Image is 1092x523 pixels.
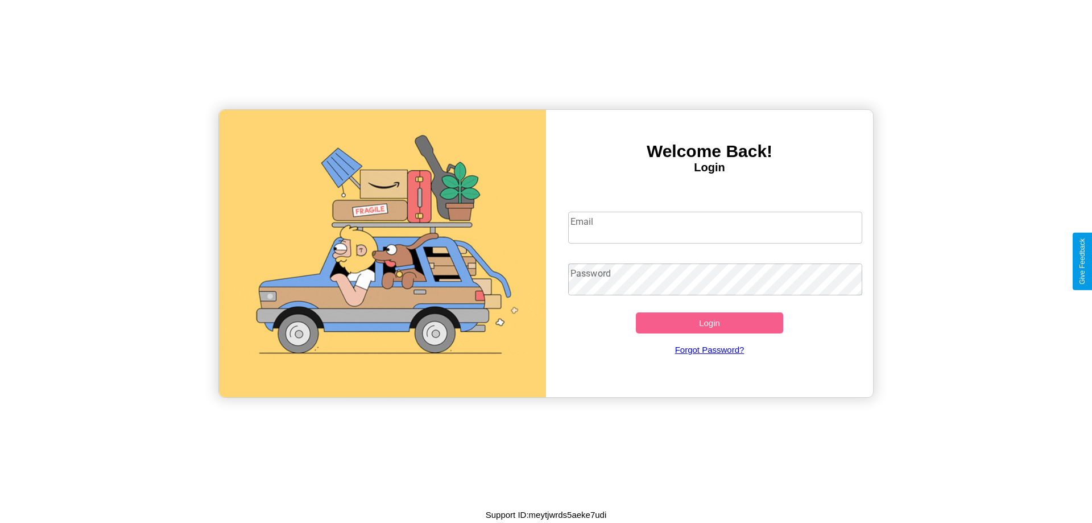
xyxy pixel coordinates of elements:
[546,142,873,161] h3: Welcome Back!
[219,110,546,397] img: gif
[1078,238,1086,285] div: Give Feedback
[486,507,607,522] p: Support ID: meytjwrds5aeke7udi
[546,161,873,174] h4: Login
[636,312,783,333] button: Login
[562,333,857,366] a: Forgot Password?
